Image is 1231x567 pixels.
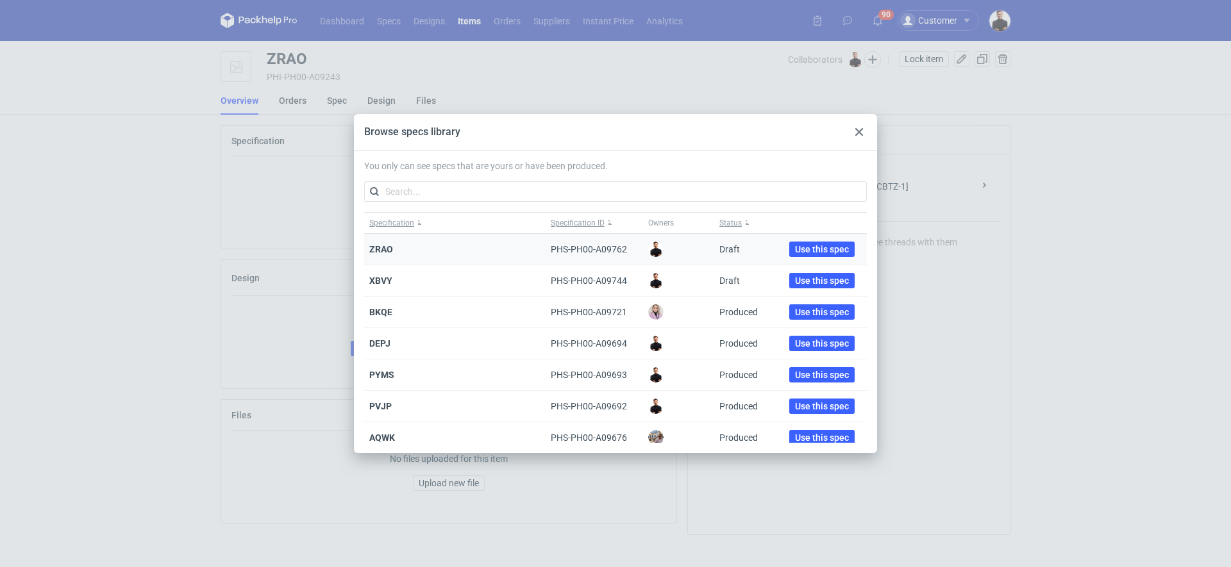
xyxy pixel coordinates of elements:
span: DEPJ [369,338,390,349]
div: PHS-PH00-A09693 [551,368,627,381]
img: Tomasz Kubiak [648,242,664,257]
span: Use this spec [795,245,849,254]
div: Browse specs library [364,125,460,139]
div: ZRAO [364,234,546,265]
img: Tomasz Kubiak [648,273,664,288]
button: Use this spec [789,430,855,445]
div: PVJP [364,391,546,422]
span: Use this spec [795,433,849,442]
button: Use this spec [789,399,855,414]
button: Use this spec [789,367,855,382]
span: Use this spec [795,308,849,316]
span: Use this spec [795,370,849,379]
button: Use this spec [789,242,855,257]
span: Specification [369,218,414,228]
div: AQWK [364,422,546,454]
div: PHS-PH00-A09762 [551,243,627,256]
p: You only can see specs that are yours or have been produced. [364,161,867,171]
div: PHS-PH00-A09676 [551,431,627,444]
span: Use this spec [795,402,849,411]
button: Use this spec [789,336,855,351]
span: Use this spec [795,276,849,285]
div: Draft [719,243,740,256]
div: PHS-PH00-A09693 [546,359,643,391]
span: Use this spec [795,339,849,348]
span: PVJP [369,401,392,411]
button: Specification ID [546,213,643,233]
img: Klaudia Wiśniewska [648,304,664,320]
div: PHS-PH00-A09721 [546,297,643,328]
span: BKQE [369,307,392,317]
img: Michał Palasek [648,430,664,445]
div: PYMS [364,359,546,391]
button: Use this spec [789,273,855,288]
div: PHS-PH00-A09744 [546,265,643,297]
img: Tomasz Kubiak [648,367,664,382]
div: PHS-PH00-A09744 [551,274,627,287]
div: Produced [719,368,758,381]
span: PYMS [369,370,394,380]
div: XBVY [364,265,546,297]
div: PHS-PH00-A09676 [546,422,643,454]
span: ZRAO [369,244,393,254]
div: Produced [719,306,758,318]
div: Draft [719,274,740,287]
input: Search... [364,181,867,202]
span: AQWK [369,432,395,443]
div: Produced [719,337,758,350]
div: PHS-PH00-A09692 [546,391,643,422]
div: PHS-PH00-A09692 [551,400,627,413]
div: PHS-PH00-A09721 [551,306,627,318]
button: Specification [364,213,546,233]
div: Produced [719,400,758,413]
span: Owners [648,218,674,228]
div: PHS-PH00-A09694 [551,337,627,350]
div: PHS-PH00-A09694 [546,328,643,359]
button: Use this spec [789,304,855,320]
span: XBVY [369,275,392,286]
div: BKQE [364,297,546,328]
div: DEPJ [364,328,546,359]
span: Status [719,218,742,228]
span: Specification ID [551,218,605,228]
div: Produced [719,431,758,444]
img: Tomasz Kubiak [648,399,664,414]
button: Status [714,213,777,233]
img: Tomasz Kubiak [648,336,664,351]
div: PHS-PH00-A09762 [546,234,643,265]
